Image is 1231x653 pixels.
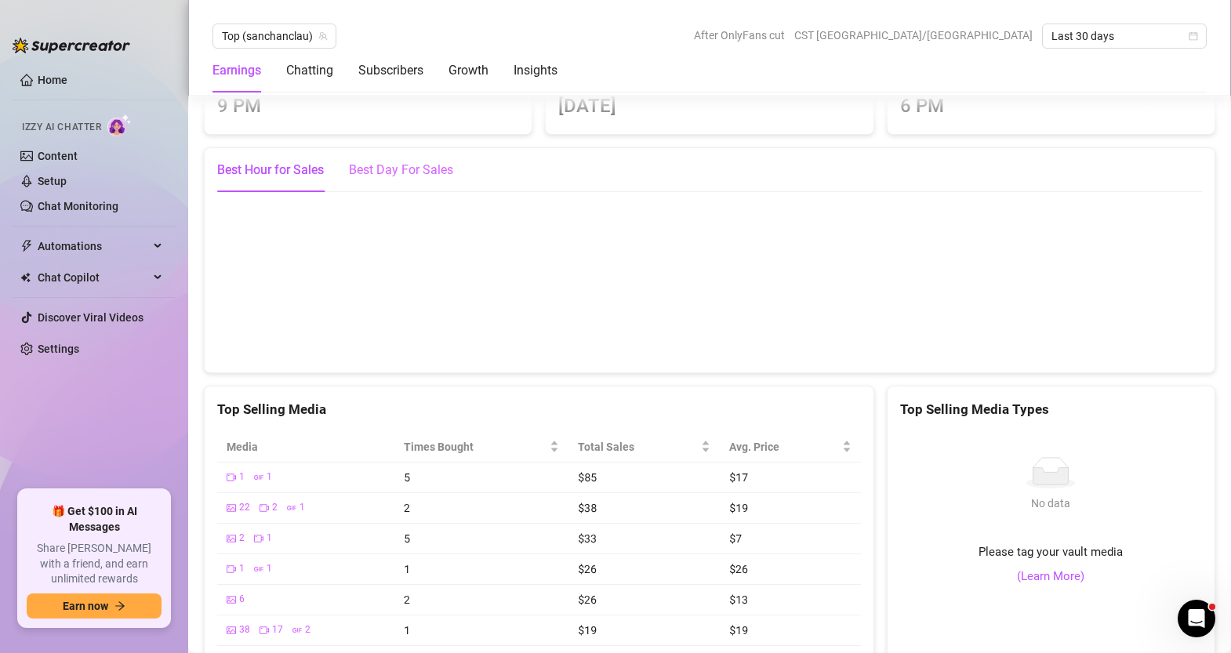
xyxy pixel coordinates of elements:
span: gif [292,626,302,635]
span: 1 [267,561,272,576]
button: Earn nowarrow-right [27,593,162,619]
span: Avg. Price [729,438,838,455]
a: Chat Monitoring [38,200,118,212]
span: $26 [729,561,747,576]
span: gif [254,564,263,574]
div: Insights [514,61,557,80]
div: [DATE] [558,92,860,122]
span: 2 [404,592,410,607]
span: arrow-right [114,600,125,611]
span: 1 [267,470,272,484]
span: 1 [267,531,272,546]
a: (Learn More) [1017,568,1084,586]
span: Share [PERSON_NAME] with a friend, and earn unlimited rewards [27,541,162,587]
span: video-camera [260,626,269,635]
span: $26 [578,592,596,607]
span: $7 [729,531,741,546]
img: Chat Copilot [20,272,31,283]
th: Times Bought [394,432,568,463]
div: Growth [448,61,488,80]
span: Izzy AI Chatter [22,120,101,135]
a: Home [38,74,67,86]
span: picture [227,534,236,543]
th: Avg. Price [720,432,860,463]
div: Best Hour for Sales [217,161,324,180]
span: video-camera [254,534,263,543]
span: Top (sanchanclau) [222,24,327,48]
span: $38 [578,500,596,515]
span: 6 [239,592,245,607]
span: Times Bought [404,438,547,455]
span: 2 [239,531,245,546]
span: team [318,31,328,41]
span: Please tag your vault media [979,543,1123,562]
span: gif [287,503,296,513]
span: 2 [404,500,410,515]
img: AI Chatter [107,114,132,136]
span: Automations [38,234,149,259]
span: $85 [578,470,596,484]
div: Chatting [286,61,333,80]
div: 9 PM [217,92,519,122]
div: Subscribers [358,61,423,80]
span: $19 [578,622,596,637]
th: Total Sales [568,432,720,463]
a: Discover Viral Videos [38,311,143,324]
span: 1 [239,470,245,484]
div: Best Day For Sales [349,161,453,180]
span: 1 [404,622,410,637]
div: No data [1026,495,1076,512]
span: 5 [404,531,410,546]
div: 6 PM [900,92,1202,122]
span: After OnlyFans cut [694,24,785,47]
span: 1 [300,500,305,515]
span: picture [227,595,236,604]
span: gif [254,473,263,482]
span: 🎁 Get $100 in AI Messages [27,504,162,535]
span: Chat Copilot [38,265,149,290]
span: 38 [239,622,250,637]
span: thunderbolt [20,240,33,252]
span: 1 [239,561,245,576]
span: $19 [729,500,747,515]
span: $13 [729,592,747,607]
span: picture [227,626,236,635]
div: Earnings [212,61,261,80]
span: 2 [272,500,278,515]
a: Settings [38,343,79,355]
span: 1 [404,561,410,576]
span: video-camera [227,564,236,574]
img: logo-BBDzfeDw.svg [13,38,130,53]
span: $33 [578,531,596,546]
a: Content [38,150,78,162]
span: 5 [404,470,410,484]
a: Setup [38,175,67,187]
span: $26 [578,561,596,576]
div: Top Selling Media [217,399,861,420]
span: $19 [729,622,747,637]
span: 17 [272,622,283,637]
span: video-camera [227,473,236,482]
span: CST [GEOGRAPHIC_DATA]/[GEOGRAPHIC_DATA] [794,24,1033,47]
span: video-camera [260,503,269,513]
span: 22 [239,500,250,515]
div: Top Selling Media Types [900,399,1202,420]
span: $17 [729,470,747,484]
span: calendar [1189,31,1198,41]
span: Total Sales [578,438,698,455]
span: picture [227,503,236,513]
span: Last 30 days [1051,24,1197,48]
span: 2 [305,622,310,637]
iframe: Intercom live chat [1178,600,1215,637]
th: Media [217,432,394,463]
span: Earn now [63,600,108,612]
